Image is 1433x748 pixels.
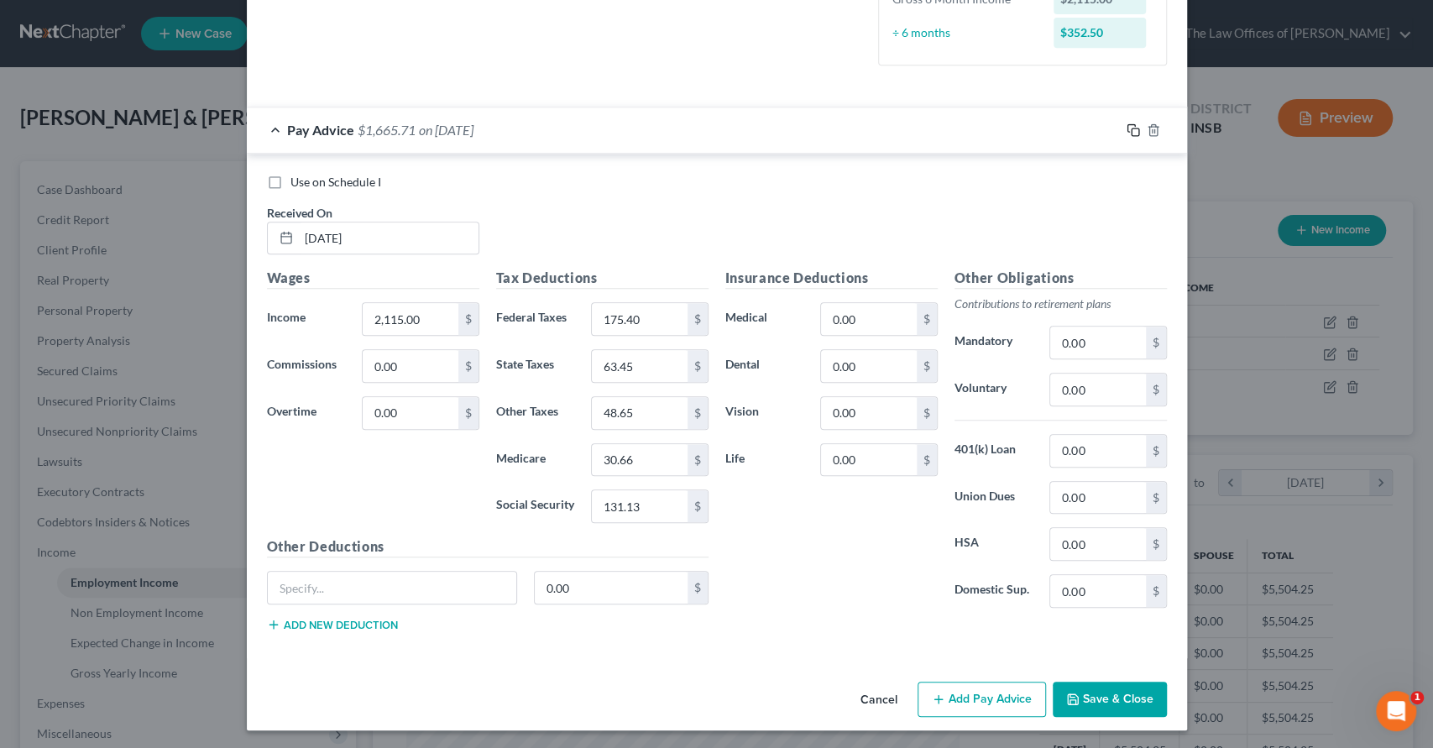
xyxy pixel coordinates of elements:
[458,303,479,335] div: $
[821,303,916,335] input: 0.00
[821,350,916,382] input: 0.00
[290,175,381,189] span: Use on Schedule I
[488,396,583,430] label: Other Taxes
[267,618,398,631] button: Add new deduction
[267,206,332,220] span: Received On
[717,443,813,477] label: Life
[1050,327,1145,358] input: 0.00
[592,490,687,522] input: 0.00
[592,350,687,382] input: 0.00
[1054,18,1146,48] div: $352.50
[1146,528,1166,560] div: $
[717,396,813,430] label: Vision
[488,443,583,477] label: Medicare
[358,122,416,138] span: $1,665.71
[1146,327,1166,358] div: $
[847,683,911,717] button: Cancel
[592,397,687,429] input: 0.00
[946,481,1042,515] label: Union Dues
[535,572,688,604] input: 0.00
[268,572,517,604] input: Specify...
[259,396,354,430] label: Overtime
[299,222,479,254] input: MM/DD/YYYY
[821,397,916,429] input: 0.00
[717,349,813,383] label: Dental
[1050,482,1145,514] input: 0.00
[259,349,354,383] label: Commissions
[917,397,937,429] div: $
[946,434,1042,468] label: 401(k) Loan
[1410,691,1424,704] span: 1
[267,536,709,557] h5: Other Deductions
[918,682,1046,717] button: Add Pay Advice
[363,397,458,429] input: 0.00
[717,302,813,336] label: Medical
[1146,435,1166,467] div: $
[592,444,687,476] input: 0.00
[725,268,938,289] h5: Insurance Deductions
[488,349,583,383] label: State Taxes
[946,527,1042,561] label: HSA
[917,350,937,382] div: $
[1050,435,1145,467] input: 0.00
[688,397,708,429] div: $
[1146,482,1166,514] div: $
[1050,374,1145,405] input: 0.00
[458,397,479,429] div: $
[363,303,458,335] input: 0.00
[1146,374,1166,405] div: $
[419,122,473,138] span: on [DATE]
[1376,691,1416,731] iframe: Intercom live chat
[688,444,708,476] div: $
[688,572,708,604] div: $
[821,444,916,476] input: 0.00
[917,444,937,476] div: $
[1146,575,1166,607] div: $
[884,24,1046,41] div: ÷ 6 months
[592,303,687,335] input: 0.00
[458,350,479,382] div: $
[287,122,354,138] span: Pay Advice
[267,310,306,324] span: Income
[954,268,1167,289] h5: Other Obligations
[917,303,937,335] div: $
[488,489,583,523] label: Social Security
[946,326,1042,359] label: Mandatory
[1050,528,1145,560] input: 0.00
[488,302,583,336] label: Federal Taxes
[1050,575,1145,607] input: 0.00
[946,373,1042,406] label: Voluntary
[267,268,479,289] h5: Wages
[688,350,708,382] div: $
[496,268,709,289] h5: Tax Deductions
[363,350,458,382] input: 0.00
[688,303,708,335] div: $
[688,490,708,522] div: $
[1053,682,1167,717] button: Save & Close
[946,574,1042,608] label: Domestic Sup.
[954,296,1167,312] p: Contributions to retirement plans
